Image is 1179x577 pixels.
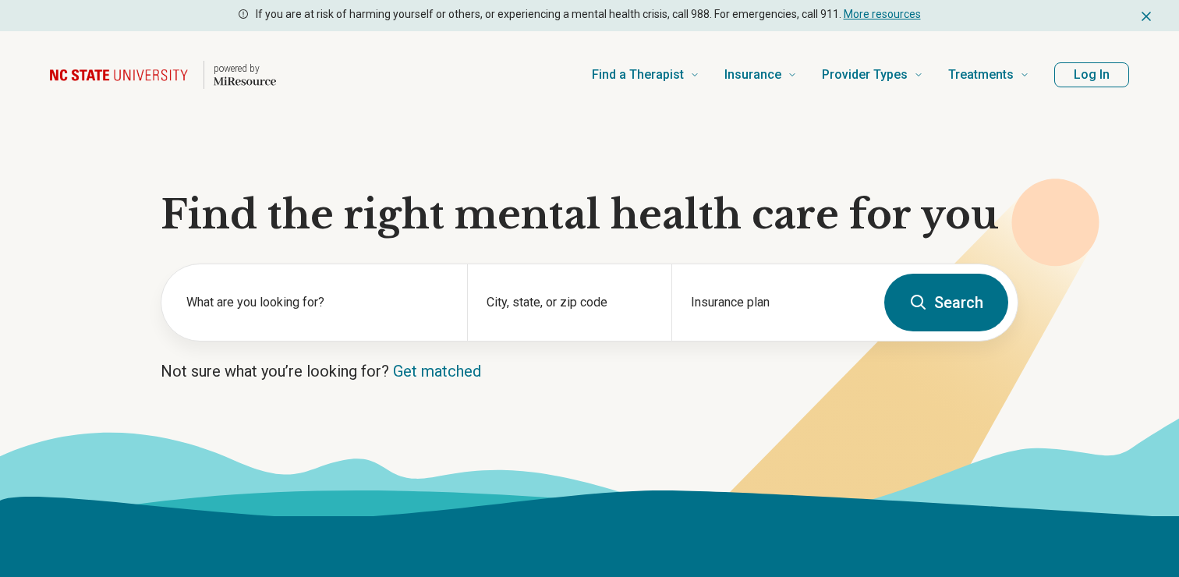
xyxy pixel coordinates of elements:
[884,274,1008,331] button: Search
[822,44,923,106] a: Provider Types
[948,44,1029,106] a: Treatments
[186,293,448,312] label: What are you looking for?
[592,64,684,86] span: Find a Therapist
[948,64,1014,86] span: Treatments
[393,362,481,381] a: Get matched
[161,192,1018,239] h1: Find the right mental health care for you
[50,50,276,100] a: Home page
[822,64,908,86] span: Provider Types
[844,8,921,20] a: More resources
[1054,62,1129,87] button: Log In
[256,6,921,23] p: If you are at risk of harming yourself or others, or experiencing a mental health crisis, call 98...
[214,62,276,75] p: powered by
[592,44,699,106] a: Find a Therapist
[724,44,797,106] a: Insurance
[161,360,1018,382] p: Not sure what you’re looking for?
[1138,6,1154,25] button: Dismiss
[724,64,781,86] span: Insurance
